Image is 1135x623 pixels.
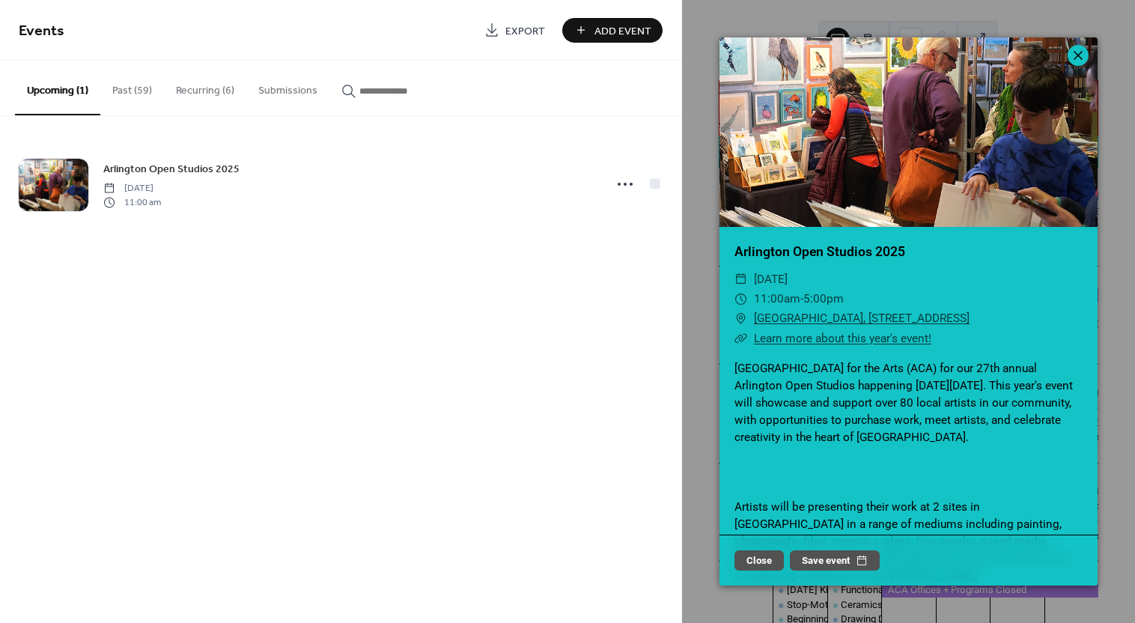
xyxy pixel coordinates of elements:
[103,182,161,195] span: [DATE]
[803,292,844,306] span: 5:00pm
[246,61,329,114] button: Submissions
[754,292,800,306] span: 11:00am
[100,61,164,114] button: Past (59)
[15,61,100,115] button: Upcoming (1)
[734,270,748,289] div: ​
[505,23,545,39] span: Export
[754,332,931,345] a: Learn more about this year's event!
[562,18,663,43] button: Add Event
[19,16,64,46] span: Events
[164,61,246,114] button: Recurring (6)
[734,550,784,571] button: Close
[734,244,905,259] a: Arlington Open Studios 2025
[594,23,651,39] span: Add Event
[790,550,880,571] button: Save event
[103,195,161,209] span: 11:00 am
[754,309,970,328] a: [GEOGRAPHIC_DATA], [STREET_ADDRESS]
[734,289,748,309] div: ​
[734,309,748,328] div: ​
[473,18,556,43] a: Export
[800,292,803,306] span: -
[754,270,788,289] span: [DATE]
[103,160,240,177] a: Arlington Open Studios 2025
[103,162,240,177] span: Arlington Open Studios 2025
[734,329,748,348] div: ​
